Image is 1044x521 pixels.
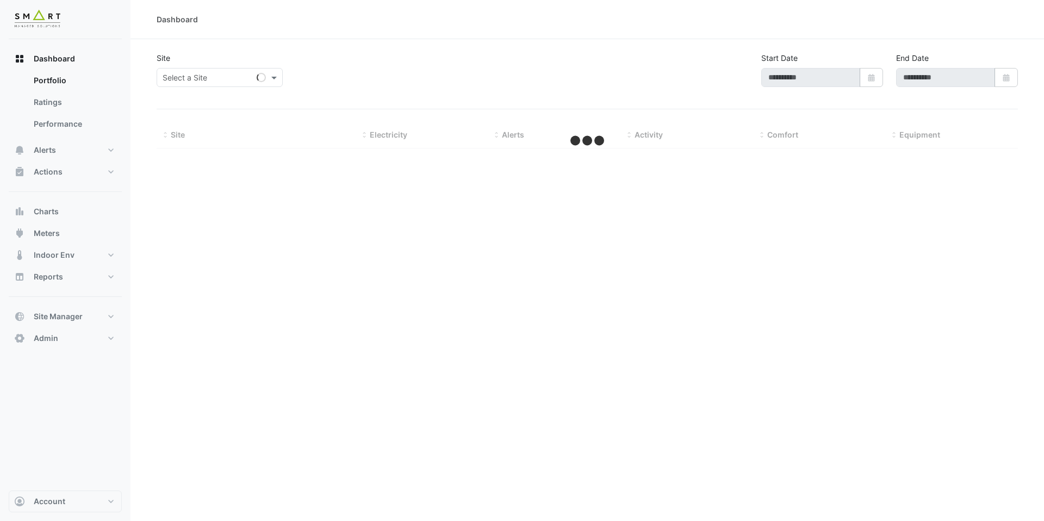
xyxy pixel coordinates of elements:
a: Ratings [25,91,122,113]
span: Charts [34,206,59,217]
span: Actions [34,166,63,177]
span: Account [34,496,65,507]
span: Indoor Env [34,250,74,260]
span: Alerts [502,130,524,139]
span: Activity [635,130,663,139]
app-icon: Indoor Env [14,250,25,260]
span: Meters [34,228,60,239]
span: Reports [34,271,63,282]
button: Indoor Env [9,244,122,266]
span: Electricity [370,130,407,139]
button: Alerts [9,139,122,161]
button: Dashboard [9,48,122,70]
app-icon: Alerts [14,145,25,156]
app-icon: Reports [14,271,25,282]
a: Performance [25,113,122,135]
app-icon: Admin [14,333,25,344]
span: Dashboard [34,53,75,64]
button: Account [9,491,122,512]
button: Meters [9,222,122,244]
button: Reports [9,266,122,288]
button: Admin [9,327,122,349]
span: Alerts [34,145,56,156]
span: Site Manager [34,311,83,322]
label: End Date [896,52,929,64]
span: Equipment [899,130,940,139]
button: Actions [9,161,122,183]
button: Site Manager [9,306,122,327]
div: Dashboard [9,70,122,139]
div: Dashboard [157,14,198,25]
span: Admin [34,333,58,344]
app-icon: Meters [14,228,25,239]
img: Company Logo [13,9,62,30]
a: Portfolio [25,70,122,91]
label: Start Date [761,52,798,64]
app-icon: Site Manager [14,311,25,322]
button: Charts [9,201,122,222]
app-icon: Actions [14,166,25,177]
app-icon: Dashboard [14,53,25,64]
span: Comfort [767,130,798,139]
app-icon: Charts [14,206,25,217]
span: Site [171,130,185,139]
label: Site [157,52,170,64]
